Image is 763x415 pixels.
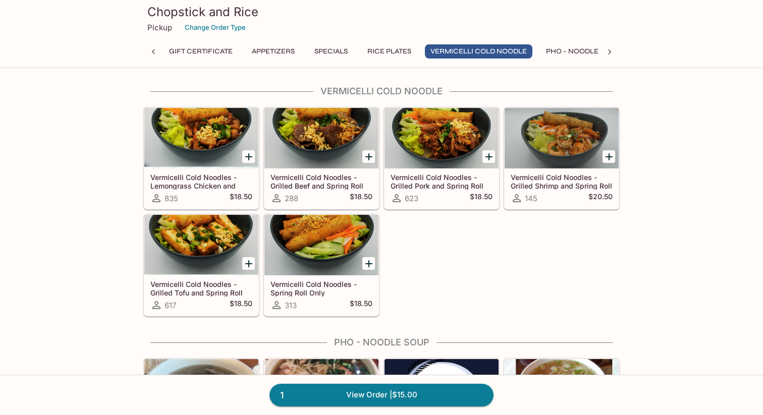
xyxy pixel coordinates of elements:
[384,107,499,209] a: Vermicelli Cold Noodles - Grilled Pork and Spring Roll623$18.50
[362,257,375,270] button: Add Vermicelli Cold Noodles - Spring Roll Only
[525,194,537,203] span: 145
[147,4,616,20] h3: Chopstick and Rice
[285,194,298,203] span: 288
[165,194,178,203] span: 835
[144,215,258,275] div: Vermicelli Cold Noodles - Grilled Tofu and Spring Roll
[308,44,354,58] button: Specials
[385,108,499,168] div: Vermicelli Cold Noodles - Grilled Pork and Spring Roll
[270,280,372,297] h5: Vermicelli Cold Noodles - Spring Roll Only
[150,280,252,297] h5: Vermicelli Cold Noodles - Grilled Tofu and Spring Roll
[391,173,493,190] h5: Vermicelli Cold Noodles - Grilled Pork and Spring Roll
[144,107,259,209] a: Vermicelli Cold Noodles - Lemongrass Chicken and Spring Roll835$18.50
[163,44,238,58] button: Gift Certificate
[230,192,252,204] h5: $18.50
[242,150,255,163] button: Add Vermicelli Cold Noodles - Lemongrass Chicken and Spring Roll
[603,150,615,163] button: Add Vermicelli Cold Noodles - Grilled Shrimp and Spring Roll
[230,299,252,311] h5: $18.50
[540,44,625,58] button: Pho - Noodle Soup
[144,108,258,168] div: Vermicelli Cold Noodles - Lemongrass Chicken and Spring Roll
[270,173,372,190] h5: Vermicelli Cold Noodles - Grilled Beef and Spring Roll
[362,150,375,163] button: Add Vermicelli Cold Noodles - Grilled Beef and Spring Roll
[246,44,300,58] button: Appetizers
[143,86,620,97] h4: Vermicelli Cold Noodle
[242,257,255,270] button: Add Vermicelli Cold Noodles - Grilled Tofu and Spring Roll
[264,108,378,168] div: Vermicelli Cold Noodles - Grilled Beef and Spring Roll
[269,384,494,406] a: 1View Order |$15.00
[150,173,252,190] h5: Vermicelli Cold Noodles - Lemongrass Chicken and Spring Roll
[143,337,620,348] h4: Pho - Noodle Soup
[274,388,290,402] span: 1
[264,214,379,316] a: Vermicelli Cold Noodles - Spring Roll Only313$18.50
[147,23,172,32] p: Pickup
[165,301,176,310] span: 617
[588,192,613,204] h5: $20.50
[470,192,493,204] h5: $18.50
[511,173,613,190] h5: Vermicelli Cold Noodles - Grilled Shrimp and Spring Roll
[405,194,418,203] span: 623
[505,108,619,168] div: Vermicelli Cold Noodles - Grilled Shrimp and Spring Roll
[285,301,297,310] span: 313
[504,107,619,209] a: Vermicelli Cold Noodles - Grilled Shrimp and Spring Roll145$20.50
[350,192,372,204] h5: $18.50
[362,44,417,58] button: Rice Plates
[482,150,495,163] button: Add Vermicelli Cold Noodles - Grilled Pork and Spring Roll
[180,20,250,35] button: Change Order Type
[425,44,532,58] button: Vermicelli Cold Noodle
[264,215,378,275] div: Vermicelli Cold Noodles - Spring Roll Only
[144,214,259,316] a: Vermicelli Cold Noodles - Grilled Tofu and Spring Roll617$18.50
[264,107,379,209] a: Vermicelli Cold Noodles - Grilled Beef and Spring Roll288$18.50
[350,299,372,311] h5: $18.50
